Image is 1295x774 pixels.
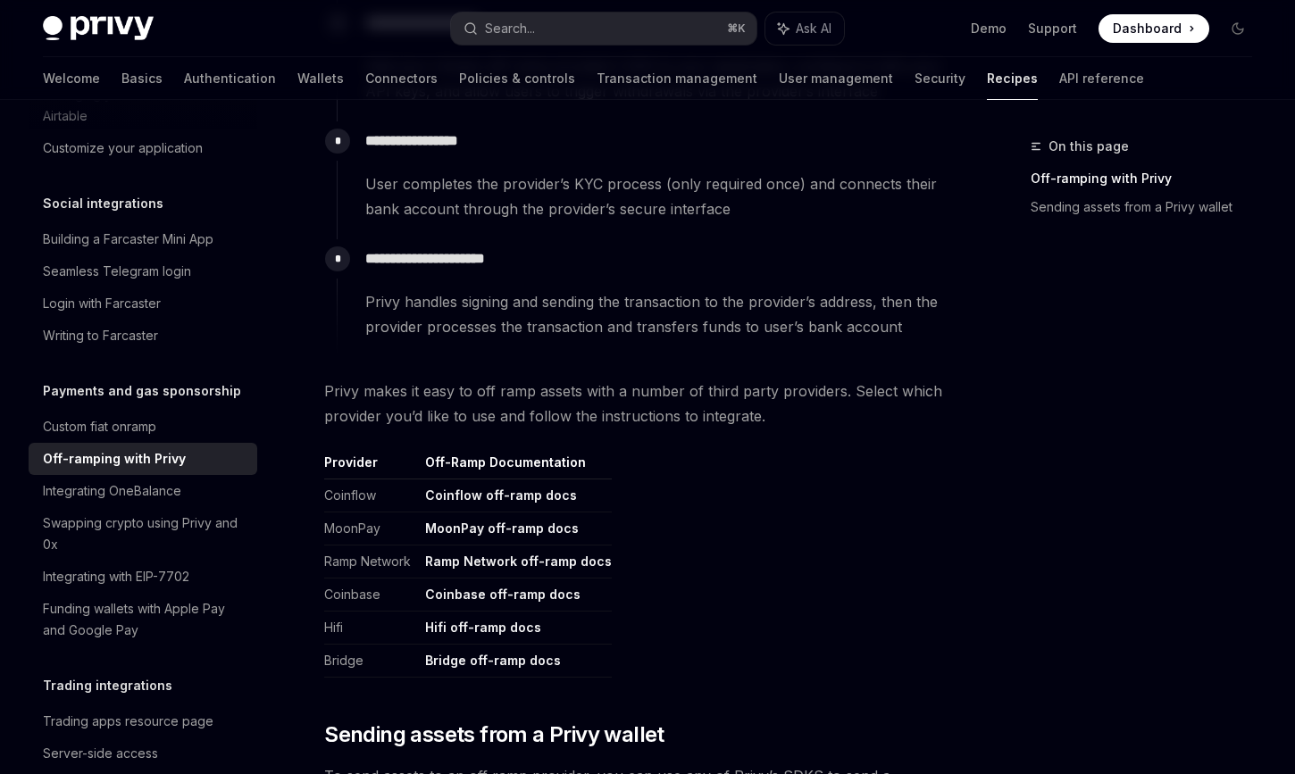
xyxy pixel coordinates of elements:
a: Transaction management [597,57,757,100]
div: Integrating OneBalance [43,480,181,502]
a: Security [915,57,965,100]
a: Seamless Telegram login [29,255,257,287]
a: Trading apps resource page [29,705,257,737]
td: Coinbase [324,578,418,612]
a: Authentication [184,57,276,100]
a: Customize your application [29,132,257,164]
div: Search... [485,18,535,39]
a: Welcome [43,57,100,100]
span: Sending assets from a Privy wallet [324,720,664,749]
h5: Social integrations [43,193,163,214]
span: Privy makes it easy to off ramp assets with a number of third party providers. Select which provi... [324,379,948,429]
a: Swapping crypto using Privy and 0x [29,507,257,561]
h5: Payments and gas sponsorship [43,380,241,402]
div: Server-side access [43,743,158,764]
a: Integrating with EIP-7702 [29,561,257,593]
a: Integrating OneBalance [29,475,257,507]
a: Connectors [365,57,438,100]
div: Custom fiat onramp [43,416,156,437]
a: Coinbase off-ramp docs [425,587,581,603]
a: Bridge off-ramp docs [425,653,561,669]
a: Coinflow off-ramp docs [425,487,577,504]
span: Privy handles signing and sending the transaction to the provider’s address, then the provider pr... [365,289,948,339]
div: Off-ramping with Privy [43,448,186,470]
a: Custom fiat onramp [29,411,257,443]
a: Off-ramping with Privy [1031,164,1266,193]
a: Recipes [987,57,1038,100]
a: Demo [971,20,1007,37]
button: Toggle dark mode [1224,14,1252,43]
th: Provider [324,454,418,479]
a: User management [779,57,893,100]
div: Customize your application [43,137,203,159]
td: Coinflow [324,479,418,512]
a: Basics [121,57,163,100]
div: Swapping crypto using Privy and 0x [43,512,246,555]
div: Integrating with EIP-7702 [43,566,189,587]
div: Seamless Telegram login [43,261,191,282]
div: Building a Farcaster Mini App [43,229,213,250]
a: Dashboard [1099,14,1209,43]
th: Off-Ramp Documentation [418,454,612,479]
span: ⌘ K [727,21,746,36]
a: MoonPay off-ramp docs [425,520,579,537]
button: Ask AI [765,12,844,45]
span: Dashboard [1113,20,1182,37]
span: Ask AI [796,20,831,37]
a: Ramp Network off-ramp docs [425,553,612,570]
a: Policies & controls [459,57,575,100]
div: Login with Farcaster [43,293,161,314]
a: Hifi off-ramp docs [425,620,541,636]
a: Off-ramping with Privy [29,443,257,475]
td: MoonPay [324,512,418,545]
td: Ramp Network [324,545,418,578]
div: Writing to Farcaster [43,325,158,346]
a: Funding wallets with Apple Pay and Google Pay [29,593,257,646]
span: User completes the provider’s KYC process (only required once) and connects their bank account th... [365,171,948,221]
a: Writing to Farcaster [29,320,257,352]
div: Trading apps resource page [43,711,213,732]
td: Hifi [324,612,418,645]
a: Login with Farcaster [29,287,257,320]
a: Sending assets from a Privy wallet [1031,193,1266,221]
a: Support [1028,20,1077,37]
span: On this page [1049,136,1129,157]
a: Server-side access [29,737,257,770]
img: dark logo [43,16,154,41]
a: API reference [1059,57,1144,100]
div: Funding wallets with Apple Pay and Google Pay [43,598,246,641]
a: Wallets [297,57,344,100]
td: Bridge [324,645,418,678]
button: Search...⌘K [451,12,757,45]
a: Building a Farcaster Mini App [29,223,257,255]
h5: Trading integrations [43,675,172,696]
